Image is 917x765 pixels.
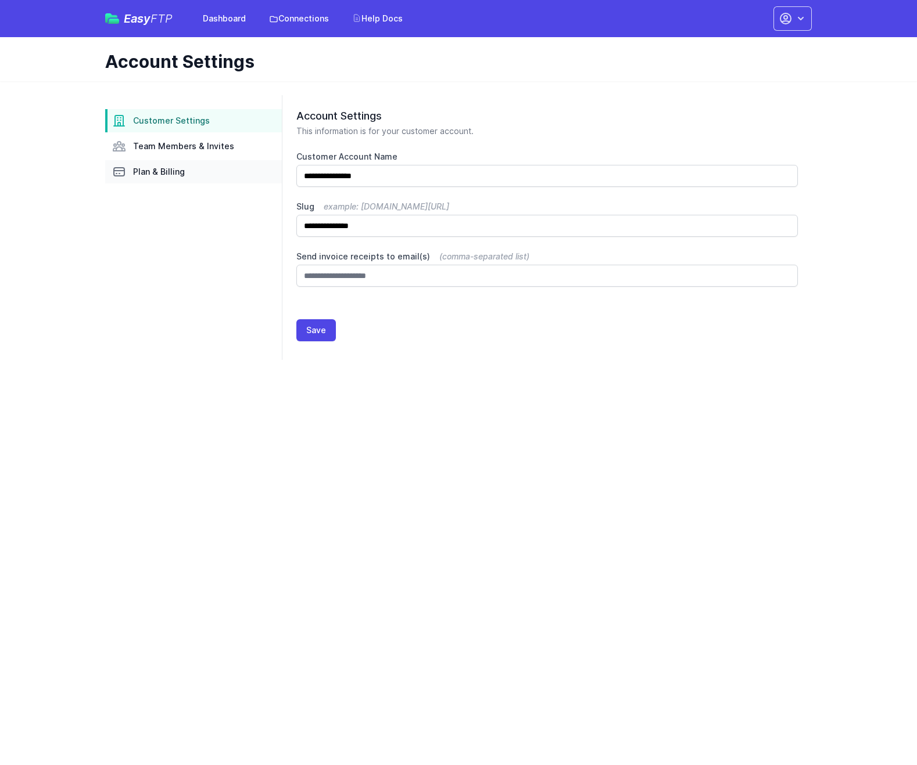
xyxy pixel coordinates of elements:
[262,8,336,29] a: Connections
[296,125,798,137] p: This information is for your customer account.
[105,13,119,24] img: easyftp_logo.png
[296,151,798,163] label: Customer Account Name
[105,13,173,24] a: EasyFTP
[105,135,282,158] a: Team Members & Invites
[151,12,173,26] span: FTP
[296,109,798,123] h2: Account Settings
[296,319,336,341] button: Save
[133,140,234,152] span: Team Members & Invites
[105,51,803,72] h1: Account Settings
[296,201,798,212] label: Slug
[105,160,282,183] a: Plan & Billing
[345,8,410,29] a: Help Docs
[439,251,529,261] span: (comma-separated list)
[133,115,210,127] span: Customer Settings
[105,109,282,132] a: Customer Settings
[196,8,253,29] a: Dashboard
[324,201,449,211] span: example: [DOMAIN_NAME][URL]
[133,166,185,178] span: Plan & Billing
[124,13,173,24] span: Easy
[296,251,798,262] label: Send invoice receipts to email(s)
